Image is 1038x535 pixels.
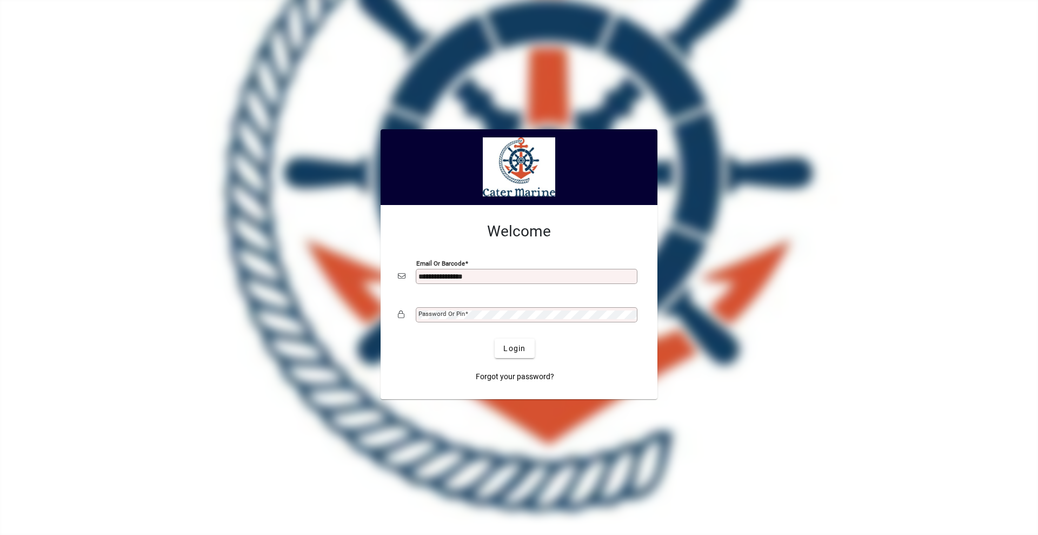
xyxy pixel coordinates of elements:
mat-label: Password or Pin [418,310,465,318]
h2: Welcome [398,222,640,241]
mat-label: Email or Barcode [416,260,465,267]
span: Forgot your password? [476,371,554,382]
button: Login [495,339,534,358]
a: Forgot your password? [471,367,558,386]
span: Login [503,343,525,354]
